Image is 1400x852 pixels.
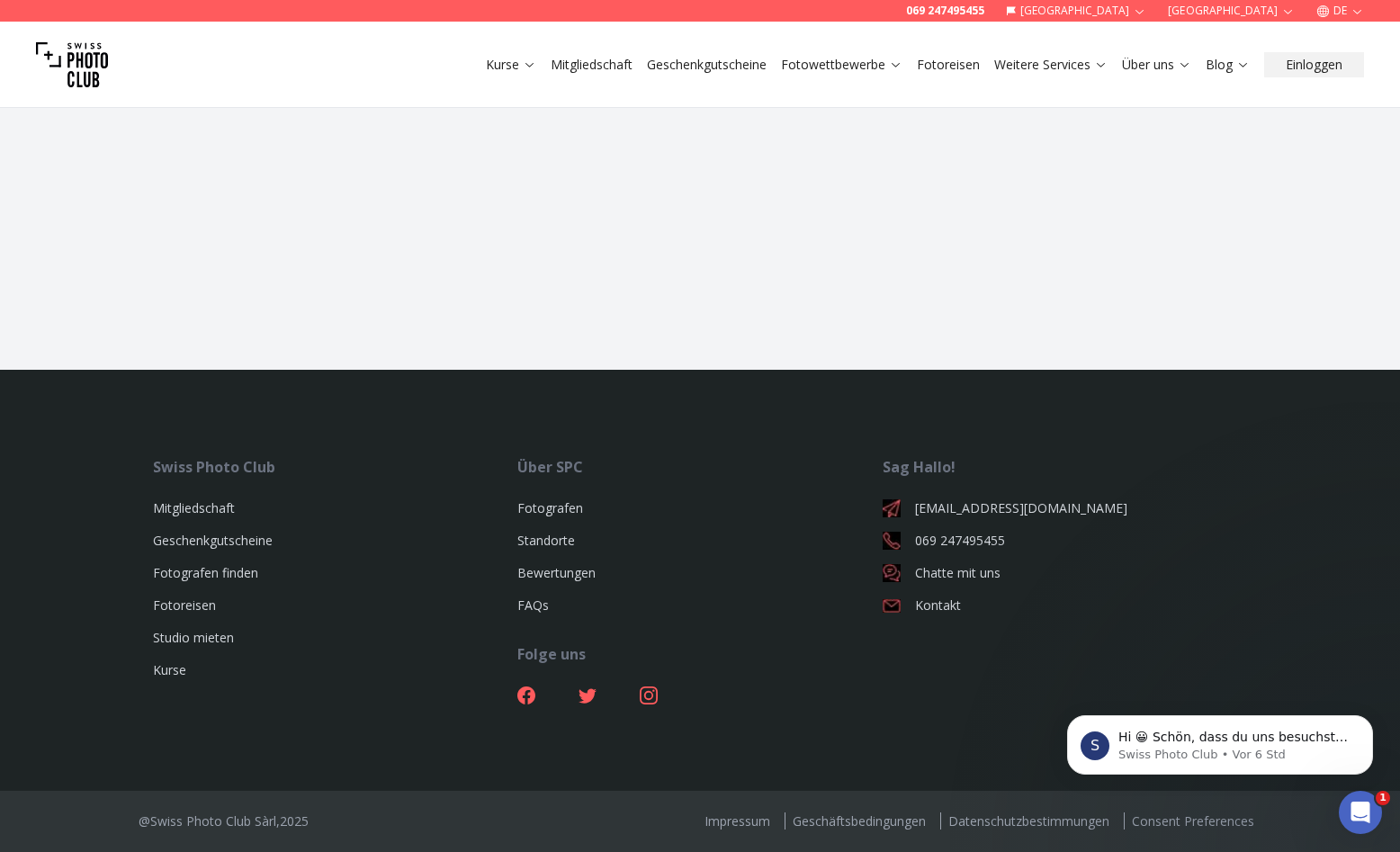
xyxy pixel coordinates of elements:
[785,812,933,830] a: Geschäftsbedingungen
[1124,812,1261,830] a: Consent Preferences
[640,52,774,77] button: Geschenkgutscheine
[1198,52,1257,77] button: Blog
[153,596,216,614] a: Fotoreisen
[883,564,1247,582] a: Chatte mit uns
[153,456,517,478] div: Swiss Photo Club
[883,499,1247,517] a: [EMAIL_ADDRESS][DOMAIN_NAME]
[486,56,536,74] a: Kurse
[479,52,543,77] button: Kurse
[543,52,640,77] button: Mitgliedschaft
[551,56,633,74] a: Mitgliedschaft
[1206,56,1250,74] a: Blog
[994,56,1108,74] a: Weitere Services
[917,56,980,74] a: Fotoreisen
[153,564,258,581] a: Fotografen finden
[153,532,273,549] a: Geschenkgutscheine
[774,52,910,77] button: Fotowettbewerbe
[910,52,987,77] button: Fotoreisen
[1040,677,1400,803] iframe: Intercom notifications Nachricht
[940,812,1117,830] a: Datenschutzbestimmungen
[153,499,235,516] a: Mitgliedschaft
[906,4,984,18] a: 069 247495455
[517,564,596,581] a: Bewertungen
[647,56,767,74] a: Geschenkgutscheine
[517,499,583,516] a: Fotografen
[517,596,549,614] a: FAQs
[1122,56,1191,74] a: Über uns
[1115,52,1198,77] button: Über uns
[153,661,186,678] a: Kurse
[1264,52,1364,77] button: Einloggen
[1376,791,1390,805] span: 1
[517,456,882,478] div: Über SPC
[36,29,108,101] img: Swiss photo club
[1339,791,1382,834] iframe: Intercom live chat
[781,56,902,74] a: Fotowettbewerbe
[517,532,575,549] a: Standorte
[883,596,1247,614] a: Kontakt
[697,812,777,830] a: Impressum
[153,629,234,646] a: Studio mieten
[517,643,882,665] div: Folge uns
[139,812,309,830] div: @Swiss Photo Club Sàrl, 2025
[987,52,1115,77] button: Weitere Services
[883,532,1247,550] a: 069 247495455
[883,456,1247,478] div: Sag Hallo!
